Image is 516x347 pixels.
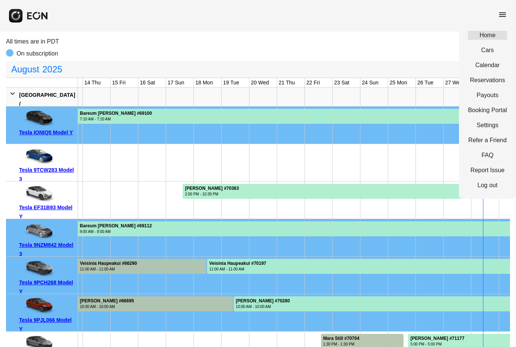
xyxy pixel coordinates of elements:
[249,78,270,88] div: 20 Wed
[185,186,239,192] div: [PERSON_NAME] #70363
[468,136,507,145] a: Refer a Friend
[468,46,507,55] a: Cars
[111,78,127,88] div: 15 Fri
[468,121,507,130] a: Settings
[19,316,75,334] div: Tesla 9PJL066 Model Y
[333,78,351,88] div: 23 Sat
[468,166,507,175] a: Report Issue
[360,78,380,88] div: 24 Sun
[498,10,507,19] span: menu
[19,185,57,203] img: car
[222,78,241,88] div: 19 Tue
[236,299,290,304] div: [PERSON_NAME] #70280
[19,297,57,316] img: car
[10,62,41,77] span: August
[80,224,152,229] div: Bareum [PERSON_NAME] #69112
[16,50,58,59] p: On subscription
[185,192,239,197] div: 2:00 PM - 10:39 PM
[80,267,137,272] div: 11:00 AM - 11:00 AM
[19,110,57,128] img: car
[468,91,507,100] a: Payouts
[468,61,507,70] a: Calendar
[468,31,507,40] a: Home
[468,76,507,85] a: Reservations
[7,62,67,77] button: August2025
[19,147,57,166] img: car
[468,151,507,160] a: FAQ
[323,336,360,342] div: Mara Still #70704
[19,278,75,296] div: Tesla 9PCH268 Model Y
[19,128,75,137] div: Tesla IONIQ5 Model Y
[19,166,75,184] div: Tesla 9TCW283 Model 3
[80,111,152,117] div: Bareum [PERSON_NAME] #69100
[41,62,64,77] span: 2025
[83,78,102,88] div: 14 Thu
[209,267,266,272] div: 11:00 AM - 11:00 AM
[80,229,152,235] div: 9:00 AM - 9:00 AM
[444,78,465,88] div: 27 Wed
[138,78,156,88] div: 16 Sat
[277,78,296,88] div: 21 Thu
[80,117,152,122] div: 7:10 AM - 7:10 AM
[19,203,75,221] div: Tesla EF31B93 Model Y
[194,78,214,88] div: 18 Mon
[19,241,75,259] div: Tesla 9NZM842 Model 3
[468,181,507,190] a: Log out
[80,261,137,267] div: Veisinia Haupeakui #66290
[19,91,75,127] div: [GEOGRAPHIC_DATA] / [GEOGRAPHIC_DATA][PERSON_NAME]
[166,78,186,88] div: 17 Sun
[19,260,57,278] img: car
[416,78,435,88] div: 26 Tue
[19,222,57,241] img: car
[388,78,409,88] div: 25 Mon
[236,304,290,310] div: 10:00 AM - 10:00 AM
[80,304,134,310] div: 10:00 AM - 10:00 AM
[6,38,510,47] p: All times are in PDT
[410,336,464,342] div: [PERSON_NAME] #71177
[305,78,321,88] div: 22 Fri
[80,299,134,304] div: [PERSON_NAME] #66695
[468,106,507,115] a: Booking Portal
[209,261,266,267] div: Veisinia Haupeakui #70197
